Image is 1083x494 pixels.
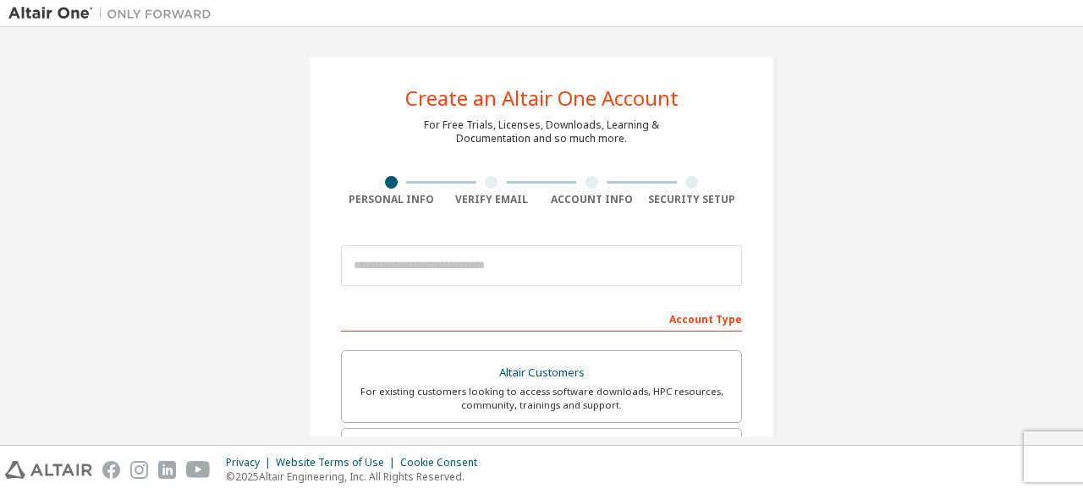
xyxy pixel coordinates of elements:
div: Verify Email [442,193,542,206]
div: Account Type [341,305,742,332]
img: youtube.svg [186,461,211,479]
p: © 2025 Altair Engineering, Inc. All Rights Reserved. [226,469,487,484]
img: altair_logo.svg [5,461,92,479]
img: facebook.svg [102,461,120,479]
div: Personal Info [341,193,442,206]
div: For Free Trials, Licenses, Downloads, Learning & Documentation and so much more. [424,118,659,145]
img: Altair One [8,5,220,22]
div: Security Setup [642,193,743,206]
div: Cookie Consent [400,456,487,469]
div: Account Info [541,193,642,206]
img: instagram.svg [130,461,148,479]
div: Website Terms of Use [276,456,400,469]
img: linkedin.svg [158,461,176,479]
div: Altair Customers [352,361,731,385]
div: Create an Altair One Account [405,88,679,108]
div: Privacy [226,456,276,469]
div: For existing customers looking to access software downloads, HPC resources, community, trainings ... [352,385,731,412]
